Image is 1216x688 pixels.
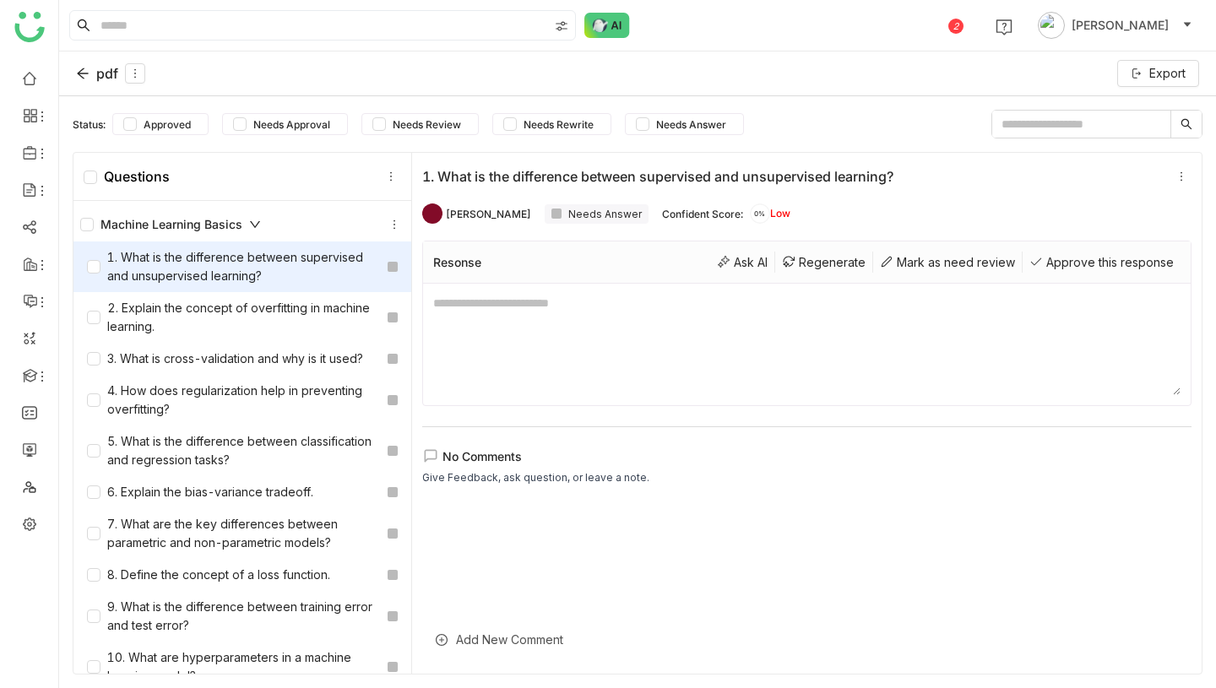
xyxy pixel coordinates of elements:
[1023,252,1181,273] div: Approve this response
[87,566,330,584] div: 8. Define the concept of a loss function.
[1117,60,1199,87] button: Export
[873,252,1023,273] div: Mark as need review
[87,598,381,635] div: 9. What is the difference between training error and test error?
[517,118,600,131] span: Needs Rewrite
[87,382,381,419] div: 4. How does regularization help in preventing overfitting?
[1038,12,1065,39] img: avatar
[584,13,630,38] img: ask-buddy-normal.svg
[87,349,363,368] div: 3. What is cross-validation and why is it used?
[1072,16,1169,35] span: [PERSON_NAME]
[649,118,733,131] span: Needs Answer
[422,619,1192,660] div: Add New Comment
[750,210,770,217] span: 0%
[87,515,381,552] div: 7. What are the key differences between parametric and non-parametric models?
[1034,12,1196,39] button: [PERSON_NAME]
[76,63,145,84] div: pdf
[422,469,649,486] div: Give Feedback, ask question, or leave a note.
[87,299,381,336] div: 2. Explain the concept of overfitting in machine learning.
[948,19,964,34] div: 2
[1149,64,1186,83] span: Export
[662,208,743,220] div: Confident Score:
[433,255,481,269] div: Resonse
[80,215,261,234] div: Machine Learning Basics
[775,252,873,273] div: Regenerate
[710,252,775,273] div: Ask AI
[87,248,381,285] div: 1. What is the difference between supervised and unsupervised learning?
[87,648,381,685] div: 10. What are hyperparameters in a machine learning model?
[422,203,442,224] img: 614311cd187b40350527aed2
[555,19,568,33] img: search-type.svg
[73,208,411,241] div: Machine Learning Basics
[84,168,170,185] div: Questions
[422,447,439,464] img: lms-comment.svg
[446,208,531,220] div: [PERSON_NAME]
[137,118,198,131] span: Approved
[442,449,522,463] span: No Comments
[73,118,106,131] div: Status:
[750,203,790,224] div: Low
[996,19,1012,35] img: help.svg
[386,118,468,131] span: Needs Review
[14,12,45,42] img: logo
[247,118,337,131] span: Needs Approval
[87,483,313,501] div: 6. Explain the bias-variance tradeoff.
[87,432,381,469] div: 5. What is the difference between classification and regression tasks?
[422,168,1164,185] div: 1. What is the difference between supervised and unsupervised learning?
[545,204,649,224] div: Needs Answer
